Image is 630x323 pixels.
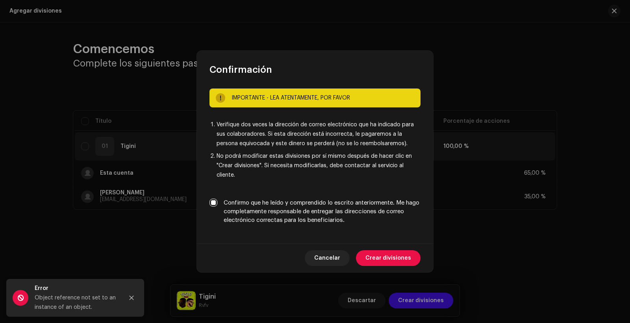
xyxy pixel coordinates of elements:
span: Cancelar [314,250,340,266]
div: Object reference not set to an instance of an object. [35,293,117,312]
div: Error [35,284,117,293]
span: Confirmación [209,63,272,76]
button: Crear divisiones [356,250,421,266]
li: No podrá modificar estas divisiones por sí mismo después de hacer clic en "Crear divisiones". Si ... [217,151,421,180]
button: Close [124,290,139,306]
div: IMPORTANTE - LEA ATENTAMENTE, POR FAVOR [232,93,414,103]
span: Crear divisiones [365,250,411,266]
li: Verifique dos veces la dirección de correo electrónico que ha indicado para sus colaboradores. Si... [217,120,421,148]
button: Cancelar [305,250,350,266]
label: Confirmo que he leído y comprendido lo escrito anteriormente. Me hago completamente responsable d... [224,199,421,225]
